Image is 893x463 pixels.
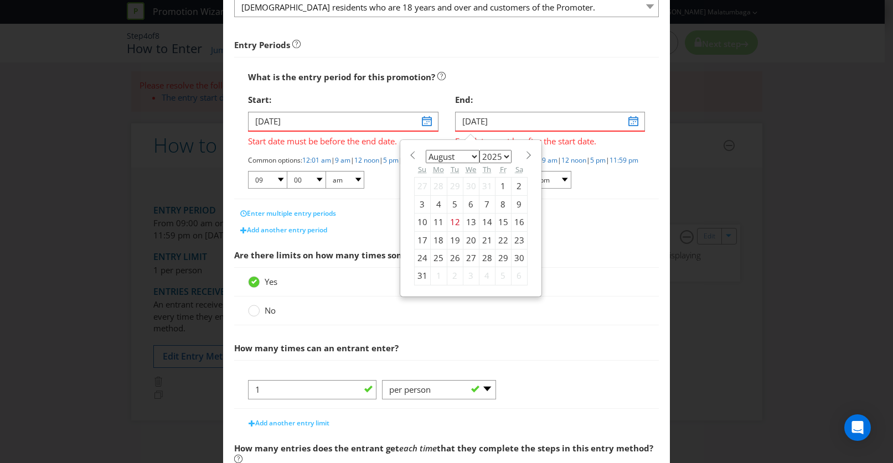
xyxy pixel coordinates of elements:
abbr: Thursday [483,164,491,174]
div: 16 [511,214,527,231]
abbr: Wednesday [466,164,476,174]
div: 8 [495,195,511,213]
div: 5 [447,195,463,213]
span: | [331,155,335,165]
div: 12 [447,214,463,231]
a: 5 pm [383,155,399,165]
a: 9 am [542,155,558,165]
div: 6 [511,267,527,285]
div: 30 [511,249,527,267]
span: | [399,155,402,165]
input: DD/MM/YY [248,112,438,131]
span: Add another entry period [247,225,327,235]
a: 11:59 pm [610,155,638,165]
span: Are there limits on how many times someone can enter? [234,249,472,261]
span: Add another entry limit [255,418,329,428]
div: 4 [479,267,495,285]
span: | [350,155,354,165]
div: 10 [414,214,430,231]
abbr: Sunday [418,164,426,174]
a: 9 am [335,155,350,165]
div: Open Intercom Messenger [844,414,871,441]
span: Common options: [248,155,302,165]
div: 17 [414,231,430,249]
div: 25 [430,249,447,267]
div: 11 [430,214,447,231]
span: that they complete the steps in this entry method? [437,443,653,454]
div: 5 [495,267,511,285]
div: 28 [430,178,447,195]
div: 3 [414,195,430,213]
div: 20 [463,231,479,249]
div: 24 [414,249,430,267]
button: Add another entry period [234,222,333,238]
div: 13 [463,214,479,231]
abbr: Monday [433,164,444,174]
div: 27 [414,178,430,195]
div: 26 [447,249,463,267]
div: 30 [463,178,479,195]
div: 21 [479,231,495,249]
div: 19 [447,231,463,249]
div: 9 [511,195,527,213]
em: each time [399,443,437,454]
button: Enter multiple entry periods [234,205,342,222]
div: 28 [479,249,495,267]
div: 14 [479,214,495,231]
div: 22 [495,231,511,249]
div: 15 [495,214,511,231]
div: 27 [463,249,479,267]
div: 4 [430,195,447,213]
div: 23 [511,231,527,249]
div: 1 [430,267,447,285]
div: 2 [447,267,463,285]
div: 1 [495,178,511,195]
span: No [265,305,276,316]
span: | [586,155,590,165]
div: 31 [479,178,495,195]
a: 12:01 am [302,155,331,165]
div: 6 [463,195,479,213]
span: How many entries does the entrant get [234,443,399,454]
a: 12 noon [561,155,586,165]
a: 5 pm [590,155,606,165]
abbr: Friday [500,164,507,174]
span: | [558,155,561,165]
div: 29 [495,249,511,267]
abbr: Saturday [515,164,523,174]
span: What is the entry period for this promotion? [248,71,435,82]
div: 3 [463,267,479,285]
div: 18 [430,231,447,249]
span: Yes [265,276,277,287]
div: 31 [414,267,430,285]
div: Start: [248,89,438,111]
span: End date must be after the start date. [455,132,645,148]
span: | [379,155,383,165]
button: Add another entry limit [242,415,335,431]
span: Start date must be before the end date. [248,132,438,148]
abbr: Tuesday [451,164,459,174]
div: End: [455,89,645,111]
div: 2 [511,178,527,195]
a: 12 noon [354,155,379,165]
div: 29 [447,178,463,195]
strong: Entry Periods [234,39,290,50]
input: DD/MM/YY [455,112,645,131]
span: How many times can an entrant enter? [234,342,399,353]
div: 7 [479,195,495,213]
span: Enter multiple entry periods [247,209,336,218]
span: | [606,155,610,165]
